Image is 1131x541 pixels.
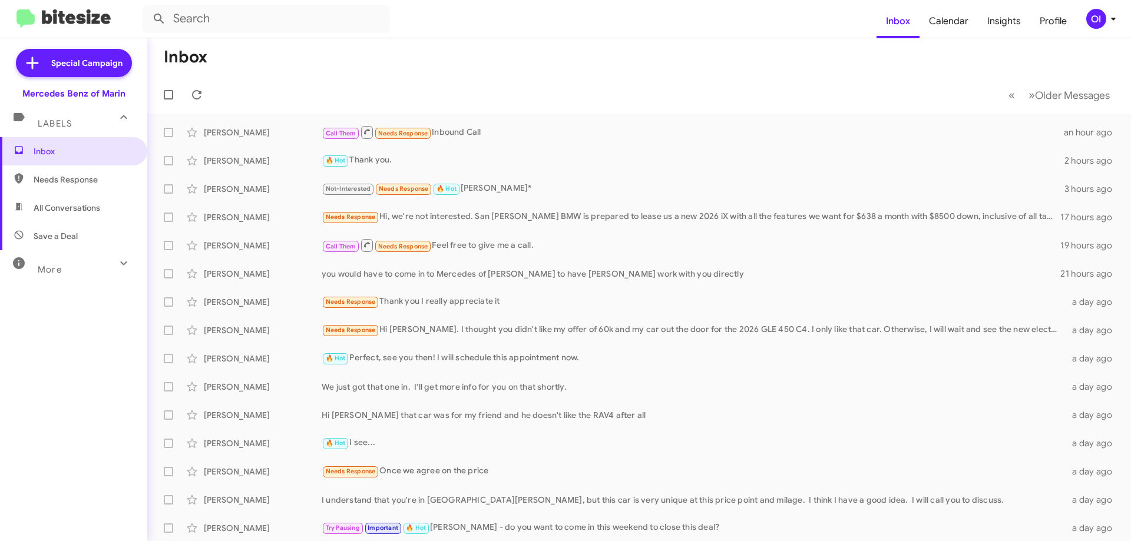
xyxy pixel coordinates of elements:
[322,210,1060,224] div: Hi, we're not interested. San [PERSON_NAME] BMW is prepared to lease us a new 2026 iX with all th...
[322,154,1064,167] div: Thank you.
[379,185,429,192] span: Needs Response
[16,49,132,77] a: Special Campaign
[143,5,390,33] input: Search
[326,185,371,192] span: Not-Interested
[326,354,346,362] span: 🔥 Hot
[326,157,346,164] span: 🔥 Hot
[1060,240,1122,251] div: 19 hours ago
[204,324,322,336] div: [PERSON_NAME]
[1035,89,1110,102] span: Older Messages
[204,240,322,251] div: [PERSON_NAME]
[322,268,1060,280] div: you would have to come in to Mercedes of [PERSON_NAME] to have [PERSON_NAME] work with you directly
[1021,83,1117,107] button: Next
[326,130,356,137] span: Call Them
[378,243,428,250] span: Needs Response
[877,4,920,38] a: Inbox
[368,524,398,532] span: Important
[406,524,426,532] span: 🔥 Hot
[1001,83,1022,107] button: Previous
[1008,88,1015,102] span: «
[1065,494,1122,506] div: a day ago
[34,230,78,242] span: Save a Deal
[326,298,376,306] span: Needs Response
[1064,183,1122,195] div: 3 hours ago
[38,264,62,275] span: More
[322,238,1060,253] div: Feel free to give me a call.
[326,467,376,475] span: Needs Response
[378,130,428,137] span: Needs Response
[1065,296,1122,308] div: a day ago
[1064,127,1122,138] div: an hour ago
[322,125,1064,140] div: Inbound Call
[322,381,1065,393] div: We just got that one in. I'll get more info for you on that shortly.
[204,211,322,223] div: [PERSON_NAME]
[1002,83,1117,107] nav: Page navigation example
[22,88,125,99] div: Mercedes Benz of Marin
[978,4,1030,38] a: Insights
[1065,353,1122,364] div: a day ago
[1060,268,1122,280] div: 21 hours ago
[204,466,322,477] div: [PERSON_NAME]
[322,436,1065,450] div: I see...
[326,439,346,447] span: 🔥 Hot
[1030,4,1076,38] a: Profile
[1086,9,1106,29] div: OI
[322,351,1065,365] div: Perfect, see you then! I will schedule this appointment now.
[920,4,978,38] a: Calendar
[51,57,123,69] span: Special Campaign
[1065,437,1122,449] div: a day ago
[322,521,1065,535] div: [PERSON_NAME] - do you want to come in this weekend to close this deal?
[1064,155,1122,167] div: 2 hours ago
[204,155,322,167] div: [PERSON_NAME]
[34,145,134,157] span: Inbox
[204,127,322,138] div: [PERSON_NAME]
[322,409,1065,421] div: Hi [PERSON_NAME] that car was for my friend and he doesn't like the RAV4 after all
[322,494,1065,506] div: I understand that you're in [GEOGRAPHIC_DATA][PERSON_NAME], but this car is very unique at this p...
[204,296,322,308] div: [PERSON_NAME]
[1029,88,1035,102] span: »
[204,183,322,195] div: [PERSON_NAME]
[322,323,1065,337] div: Hi [PERSON_NAME]. I thought you didn't like my offer of 60k and my car out the door for the 2026 ...
[1065,522,1122,534] div: a day ago
[38,118,72,129] span: Labels
[1076,9,1118,29] button: OI
[1060,211,1122,223] div: 17 hours ago
[204,437,322,449] div: [PERSON_NAME]
[326,326,376,334] span: Needs Response
[204,494,322,506] div: [PERSON_NAME]
[34,174,134,185] span: Needs Response
[326,213,376,221] span: Needs Response
[1065,324,1122,336] div: a day ago
[322,295,1065,308] div: Thank you I really appreciate it
[34,202,100,214] span: All Conversations
[322,182,1064,195] div: [PERSON_NAME]*
[164,48,207,67] h1: Inbox
[326,524,360,532] span: Try Pausing
[1065,381,1122,393] div: a day ago
[1065,466,1122,477] div: a day ago
[204,353,322,364] div: [PERSON_NAME]
[204,268,322,280] div: [PERSON_NAME]
[1065,409,1122,421] div: a day ago
[322,464,1065,478] div: Once we agree on the price
[326,243,356,250] span: Call Them
[204,409,322,421] div: [PERSON_NAME]
[204,381,322,393] div: [PERSON_NAME]
[204,522,322,534] div: [PERSON_NAME]
[436,185,457,192] span: 🔥 Hot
